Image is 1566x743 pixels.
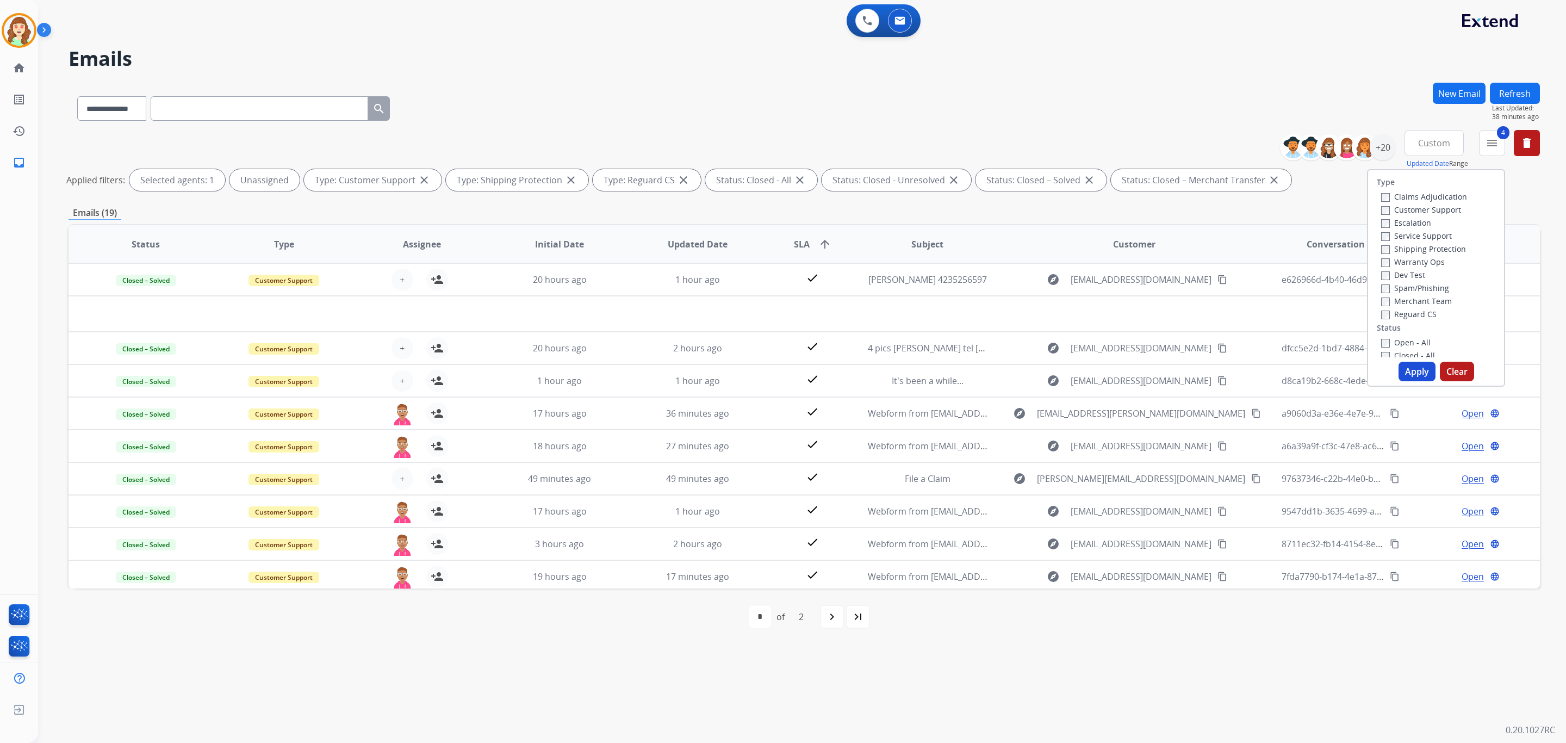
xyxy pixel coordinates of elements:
[248,572,319,583] span: Customer Support
[1462,537,1484,550] span: Open
[431,537,444,550] mat-icon: person_add
[1486,137,1499,150] mat-icon: menu
[1381,232,1390,241] input: Service Support
[1381,244,1466,254] label: Shipping Protection
[372,102,386,115] mat-icon: search
[1390,441,1400,451] mat-icon: content_copy
[132,238,160,251] span: Status
[666,407,729,419] span: 36 minutes ago
[248,408,319,420] span: Customer Support
[537,375,582,387] span: 1 hour ago
[391,269,413,290] button: +
[1037,472,1245,485] span: [PERSON_NAME][EMAIL_ADDRESS][DOMAIN_NAME]
[391,403,413,425] img: agent-avatar
[533,407,587,419] span: 17 hours ago
[975,169,1107,191] div: Status: Closed – Solved
[1251,474,1261,484] mat-icon: content_copy
[818,238,831,251] mat-icon: arrow_upward
[1490,408,1500,418] mat-icon: language
[446,169,588,191] div: Type: Shipping Protection
[535,238,584,251] span: Initial Date
[868,440,1114,452] span: Webform from [EMAIL_ADDRESS][DOMAIN_NAME] on [DATE]
[1381,218,1431,228] label: Escalation
[1307,238,1376,251] span: Conversation ID
[1381,270,1425,280] label: Dev Test
[431,570,444,583] mat-icon: person_add
[1433,83,1486,104] button: New Email
[229,169,300,191] div: Unassigned
[806,340,819,353] mat-icon: check
[1047,537,1060,550] mat-icon: explore
[825,610,838,623] mat-icon: navigate_next
[852,610,865,623] mat-icon: last_page
[1071,570,1211,583] span: [EMAIL_ADDRESS][DOMAIN_NAME]
[1390,474,1400,484] mat-icon: content_copy
[403,238,441,251] span: Assignee
[248,539,319,550] span: Customer Support
[1381,283,1449,293] label: Spam/Phishing
[431,472,444,485] mat-icon: person_add
[13,125,26,138] mat-icon: history
[564,174,577,187] mat-icon: close
[418,174,431,187] mat-icon: close
[1071,439,1211,453] span: [EMAIL_ADDRESS][DOMAIN_NAME]
[1282,571,1447,583] span: 7fda7790-b174-4e1a-876b-f65021d8b48c
[69,48,1540,70] h2: Emails
[1013,407,1026,420] mat-icon: explore
[116,474,176,485] span: Closed – Solved
[666,440,729,452] span: 27 minutes ago
[1083,174,1096,187] mat-icon: close
[868,538,1114,550] span: Webform from [EMAIL_ADDRESS][DOMAIN_NAME] on [DATE]
[1071,342,1211,355] span: [EMAIL_ADDRESS][DOMAIN_NAME]
[528,473,591,485] span: 49 minutes ago
[533,571,587,583] span: 19 hours ago
[675,274,720,286] span: 1 hour ago
[1013,472,1026,485] mat-icon: explore
[400,374,405,387] span: +
[1282,407,1446,419] span: a9060d3a-e36e-4e7e-9b5f-5d7f2403a556
[1217,441,1227,451] mat-icon: content_copy
[535,538,584,550] span: 3 hours ago
[1381,191,1467,202] label: Claims Adjudication
[1381,339,1390,348] input: Open - All
[533,440,587,452] span: 18 hours ago
[1462,472,1484,485] span: Open
[1462,570,1484,583] span: Open
[1506,723,1555,736] p: 0.20.1027RC
[304,169,442,191] div: Type: Customer Support
[1047,505,1060,518] mat-icon: explore
[1111,169,1291,191] div: Status: Closed – Merchant Transfer
[1490,474,1500,484] mat-icon: language
[1407,159,1449,168] button: Updated Date
[116,408,176,420] span: Closed – Solved
[391,468,413,490] button: +
[1381,352,1390,361] input: Closed - All
[1490,539,1500,549] mat-icon: language
[1217,539,1227,549] mat-icon: content_copy
[793,174,806,187] mat-icon: close
[391,337,413,359] button: +
[116,441,176,453] span: Closed – Solved
[391,435,413,458] img: agent-avatar
[248,506,319,518] span: Customer Support
[431,273,444,286] mat-icon: person_add
[593,169,701,191] div: Type: Reguard CS
[248,343,319,355] span: Customer Support
[1381,337,1431,348] label: Open - All
[1381,296,1452,306] label: Merchant Team
[1282,505,1451,517] span: 9547dd1b-3635-4699-ac66-2806424d832e
[1418,141,1450,145] span: Custom
[400,273,405,286] span: +
[1267,174,1281,187] mat-icon: close
[1251,408,1261,418] mat-icon: content_copy
[668,238,728,251] span: Updated Date
[1390,539,1400,549] mat-icon: content_copy
[673,342,722,354] span: 2 hours ago
[806,271,819,284] mat-icon: check
[806,373,819,386] mat-icon: check
[391,500,413,523] img: agent-avatar
[677,174,690,187] mat-icon: close
[1217,506,1227,516] mat-icon: content_copy
[1490,441,1500,451] mat-icon: language
[868,274,987,286] span: [PERSON_NAME] 4235256597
